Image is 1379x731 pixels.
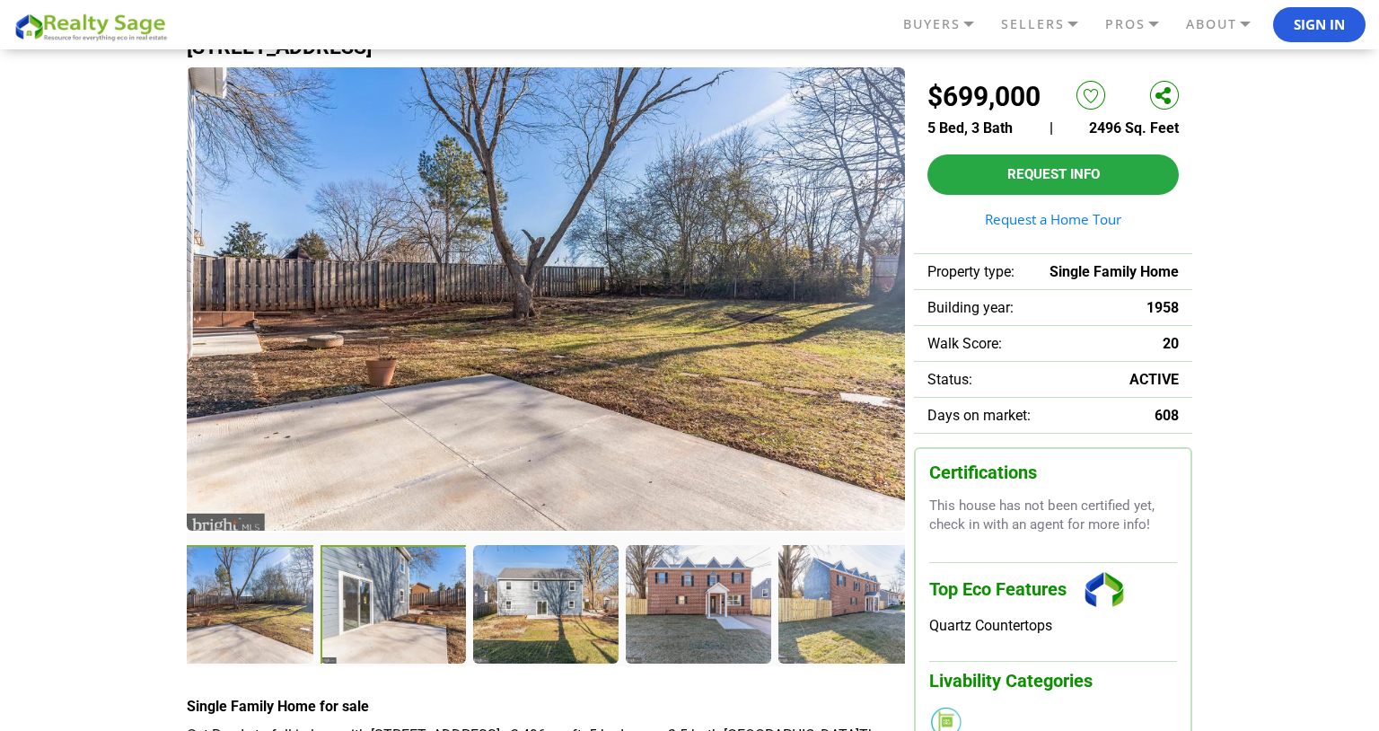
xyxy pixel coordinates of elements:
span: Building year: [927,299,1014,316]
h1: [STREET_ADDRESS] [187,36,1192,58]
a: SELLERS [997,9,1101,40]
h3: Livability Categories [929,661,1177,691]
h3: Top Eco Features [929,562,1177,617]
h2: $699,000 [927,81,1041,112]
img: REALTY SAGE [13,11,175,42]
span: 2496 Sq. Feet [1089,119,1179,137]
span: Status: [927,371,972,388]
h3: Certifications [929,462,1177,483]
span: Walk Score: [927,335,1002,352]
a: ABOUT [1181,9,1273,40]
p: This house has not been certified yet, check in with an agent for more info! [929,497,1177,535]
span: | [1050,119,1053,137]
span: Single Family Home [1050,263,1179,280]
span: 608 [1155,407,1179,424]
button: Request Info [927,154,1179,195]
span: 1958 [1146,299,1179,316]
h4: Single Family Home for sale [187,698,905,715]
div: Quartz Countertops [929,617,1177,634]
span: 20 [1163,335,1179,352]
button: Sign In [1273,7,1366,43]
span: Property type: [927,263,1014,280]
span: Days on market: [927,407,1031,424]
a: PROS [1101,9,1181,40]
a: Request a Home Tour [927,213,1179,226]
span: 5 Bed, 3 Bath [927,119,1013,137]
span: ACTIVE [1129,371,1179,388]
a: BUYERS [899,9,997,40]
